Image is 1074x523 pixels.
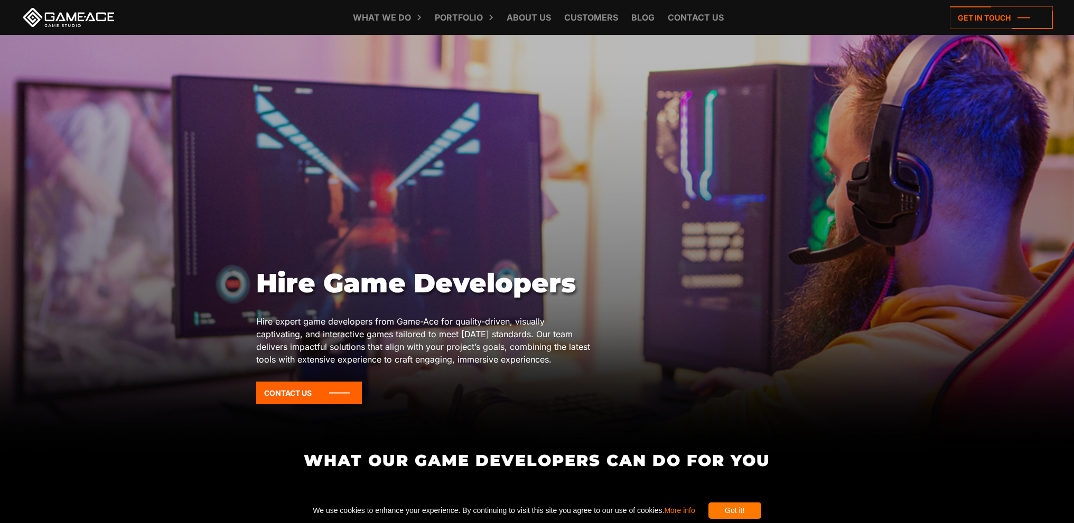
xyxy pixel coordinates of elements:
[256,382,362,404] a: Contact Us
[313,502,695,519] span: We use cookies to enhance your experience. By continuing to visit this site you agree to our use ...
[950,6,1053,29] a: Get in touch
[256,268,593,299] h1: Hire Game Developers
[708,502,761,519] div: Got it!
[256,452,818,469] h2: What Our Game Developers Can Do for You
[664,506,695,515] a: More info
[256,315,593,366] p: Hire expert game developers from Game-Ace for quality-driven, visually captivating, and interacti...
